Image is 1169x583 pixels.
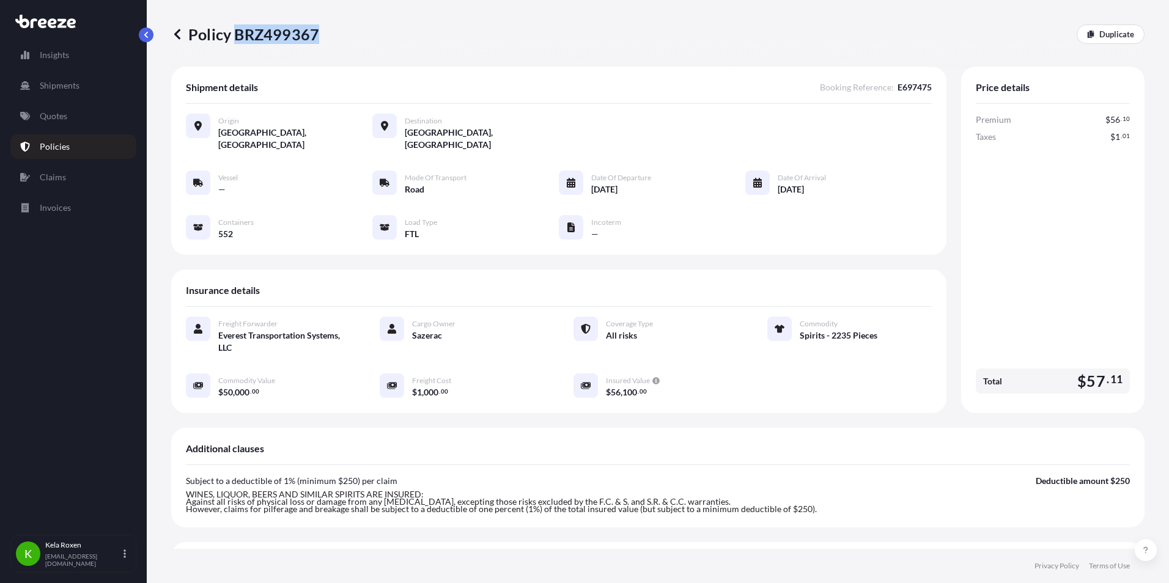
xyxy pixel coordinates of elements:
span: Vessel [218,173,238,183]
p: Invoices [40,202,71,214]
span: 56 [1110,116,1120,124]
p: [EMAIL_ADDRESS][DOMAIN_NAME] [45,552,121,567]
p: Claims [40,171,66,183]
span: . [1121,117,1122,121]
span: Booking Reference : [820,81,894,94]
span: [DATE] [778,183,804,196]
span: Taxes [976,131,996,143]
span: 50 [223,388,233,397]
span: . [638,389,639,394]
span: Everest Transportation Systems, LLC [218,329,350,354]
span: Origin [218,116,239,126]
a: Invoices [10,196,136,220]
span: 56 [611,388,621,397]
span: Destination [405,116,442,126]
span: [GEOGRAPHIC_DATA], [GEOGRAPHIC_DATA] [405,127,559,151]
span: 01 [1123,134,1130,138]
p: Against all risks of physical loss or damage from any [MEDICAL_DATA], excepting those risks exclu... [186,498,1130,505]
a: Shipments [10,73,136,98]
a: Quotes [10,104,136,128]
span: Shipment details [186,81,258,94]
span: Commodity Value [218,376,275,386]
span: [DATE] [591,183,618,196]
a: Privacy Policy [1034,561,1079,571]
p: Quotes [40,110,67,122]
p: WINES, LIQUOR, BEERS AND SIMILAR SPIRITS ARE INSURED: [186,491,1130,498]
span: $ [218,388,223,397]
span: E697475 [898,81,932,94]
span: , [621,388,622,397]
span: Insurance details [186,284,260,296]
span: 552 [218,228,233,240]
p: Kela Roxen [45,540,121,550]
span: Freight Cost [412,376,451,386]
span: Coverage Type [606,319,653,329]
span: 1 [417,388,422,397]
span: FTL [405,228,419,240]
p: Insights [40,49,69,61]
a: Duplicate [1077,24,1145,44]
span: Road [405,183,424,196]
span: Spirits - 2235 Pieces [800,329,877,342]
span: 000 [235,388,249,397]
p: Duplicate [1099,28,1134,40]
span: Cargo Owner [412,319,455,329]
span: K [24,548,32,560]
p: Subject to a deductible of 1% (minimum $250) per claim [186,475,397,487]
span: Freight Forwarder [218,319,278,329]
span: $ [1110,133,1115,141]
span: — [218,183,226,196]
span: Incoterm [591,218,621,227]
span: — [591,228,599,240]
a: Claims [10,165,136,189]
span: Commodity [800,319,838,329]
span: Price details [976,81,1030,94]
p: However, claims for pilferage and breakage shall be subject to a deductible of one percent (1%) o... [186,505,1130,513]
span: 00 [640,389,647,394]
span: $ [1077,373,1086,389]
span: 100 [622,388,637,397]
a: Terms of Use [1089,561,1130,571]
p: Policy BRZ499367 [171,24,319,44]
span: Date of Arrival [778,173,826,183]
span: . [1107,376,1109,383]
span: , [233,388,235,397]
a: Insights [10,43,136,67]
span: $ [412,388,417,397]
p: Deductible amount $250 [1036,475,1130,487]
span: . [1121,134,1122,138]
span: [GEOGRAPHIC_DATA], [GEOGRAPHIC_DATA] [218,127,372,151]
span: Mode of Transport [405,173,466,183]
span: 57 [1086,373,1105,389]
span: Sazerac [412,329,442,342]
a: Policies [10,134,136,159]
span: , [422,388,424,397]
p: Policies [40,141,70,153]
span: Date of Departure [591,173,651,183]
span: Additional clauses [186,442,264,455]
span: 00 [252,389,259,394]
span: 00 [441,389,448,394]
span: 000 [424,388,438,397]
span: $ [606,388,611,397]
span: 1 [1115,133,1120,141]
span: . [439,389,440,394]
span: Premium [976,114,1011,126]
span: . [250,389,251,394]
span: All risks [606,329,637,342]
span: 11 [1110,376,1123,383]
span: $ [1105,116,1110,124]
span: Total [983,375,1002,387]
span: Load Type [405,218,437,227]
p: Shipments [40,79,79,92]
span: Containers [218,218,254,227]
span: Insured Value [606,376,650,386]
span: 10 [1123,117,1130,121]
